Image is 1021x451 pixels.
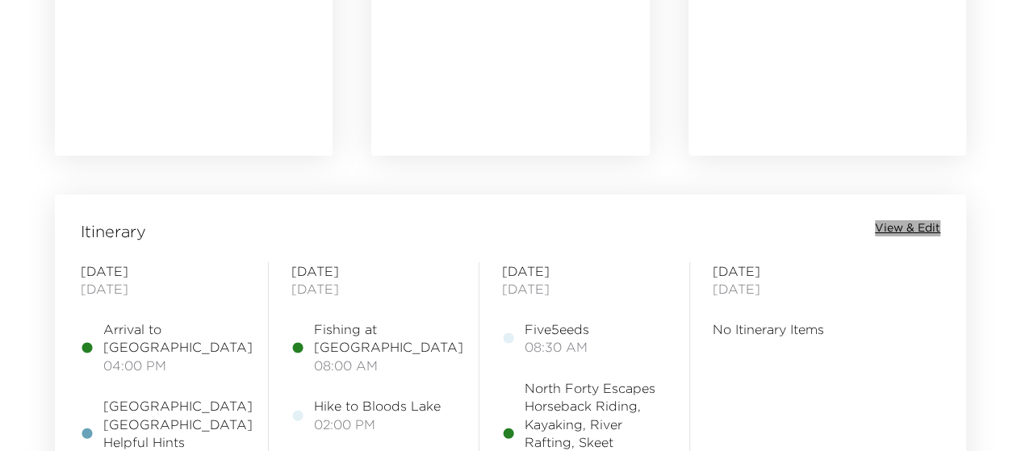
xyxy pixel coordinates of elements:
[291,262,456,280] span: [DATE]
[525,338,589,356] span: 08:30 AM
[81,280,245,298] span: [DATE]
[502,262,667,280] span: [DATE]
[81,220,146,243] span: Itinerary
[713,262,877,280] span: [DATE]
[103,357,253,374] span: 04:00 PM
[502,280,667,298] span: [DATE]
[525,320,589,338] span: Five5eeds
[875,220,940,236] button: View & Edit
[314,320,463,357] span: Fishing at [GEOGRAPHIC_DATA]
[291,280,456,298] span: [DATE]
[103,397,253,451] span: [GEOGRAPHIC_DATA] [GEOGRAPHIC_DATA] Helpful Hints
[81,262,245,280] span: [DATE]
[713,320,877,338] span: No Itinerary Items
[314,397,441,415] span: Hike to Bloods Lake
[314,416,441,433] span: 02:00 PM
[314,357,463,374] span: 08:00 AM
[103,320,253,357] span: Arrival to [GEOGRAPHIC_DATA]
[713,280,877,298] span: [DATE]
